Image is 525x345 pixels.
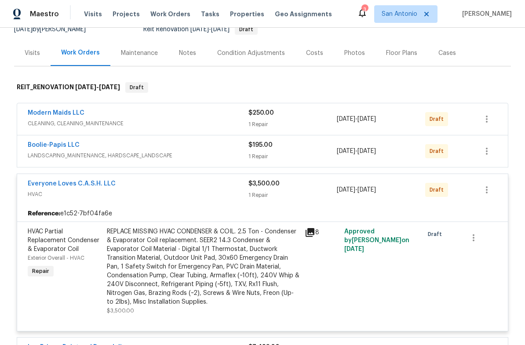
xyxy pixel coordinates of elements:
span: Maestro [30,10,59,18]
span: [DATE] [357,187,376,193]
span: Visits [84,10,102,18]
span: - [337,185,376,194]
span: - [337,147,376,156]
span: [DATE] [344,246,364,252]
span: Properties [230,10,264,18]
span: Projects [113,10,140,18]
div: Floor Plans [386,49,417,58]
b: Reference: [28,209,60,218]
div: 1 Repair [248,191,337,200]
div: 1 Repair [248,152,337,161]
span: Draft [126,83,147,92]
span: Approved by [PERSON_NAME] on [344,229,409,252]
div: Cases [438,49,456,58]
div: Maintenance [121,49,158,58]
div: Photos [344,49,365,58]
span: [DATE] [337,148,355,154]
h6: REIT_RENOVATION [17,82,120,93]
span: LANDSCAPING_MAINTENANCE, HARDSCAPE_LANDSCAPE [28,151,248,160]
div: 1 Repair [248,120,337,129]
span: Reit Renovation [143,26,258,33]
div: REPLACE MISSING HVAC CONDENSER & COIL. 2.5 Ton - Condenser & Evaporator Coil replacement. SEER2 1... [107,227,299,306]
div: e1c52-7bf04fa6e [17,206,508,222]
span: Draft [428,230,445,239]
span: [DATE] [337,116,355,122]
div: by [PERSON_NAME] [14,24,96,35]
span: [DATE] [211,26,230,33]
span: [PERSON_NAME] [459,10,512,18]
span: Tasks [201,11,219,17]
span: CLEANING, CLEANING_MAINTENANCE [28,119,248,128]
div: Costs [306,49,323,58]
span: [DATE] [75,84,96,90]
span: [DATE] [357,148,376,154]
div: Condition Adjustments [217,49,285,58]
span: San Antonio [382,10,417,18]
span: [DATE] [337,187,355,193]
span: Draft [430,185,447,194]
div: REIT_RENOVATION [DATE]-[DATE]Draft [14,73,511,102]
span: Work Orders [150,10,190,18]
span: $195.00 [248,142,273,148]
div: 8 [305,227,339,238]
div: Notes [179,49,196,58]
span: Draft [236,27,257,32]
a: Modern Maids LLC [28,110,84,116]
div: Visits [25,49,40,58]
a: Everyone Loves C.A.S.H. LLC [28,181,116,187]
span: HVAC [28,190,248,199]
span: Draft [430,115,447,123]
span: HVAC Partial Replacement Condenser & Evaporator Coil [28,229,99,252]
div: Work Orders [61,48,100,57]
span: $3,500.00 [107,308,134,313]
span: - [190,26,230,33]
span: [DATE] [99,84,120,90]
span: Geo Assignments [275,10,332,18]
div: 3 [361,5,368,14]
span: Draft [430,147,447,156]
span: [DATE] [14,26,33,33]
span: [DATE] [357,116,376,122]
span: Repair [29,267,53,276]
span: [DATE] [190,26,209,33]
span: $3,500.00 [248,181,280,187]
a: Boolie-Papis LLC [28,142,80,148]
span: - [75,84,120,90]
span: - [337,115,376,123]
span: Exterior Overall - HVAC [28,255,84,261]
span: $250.00 [248,110,274,116]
